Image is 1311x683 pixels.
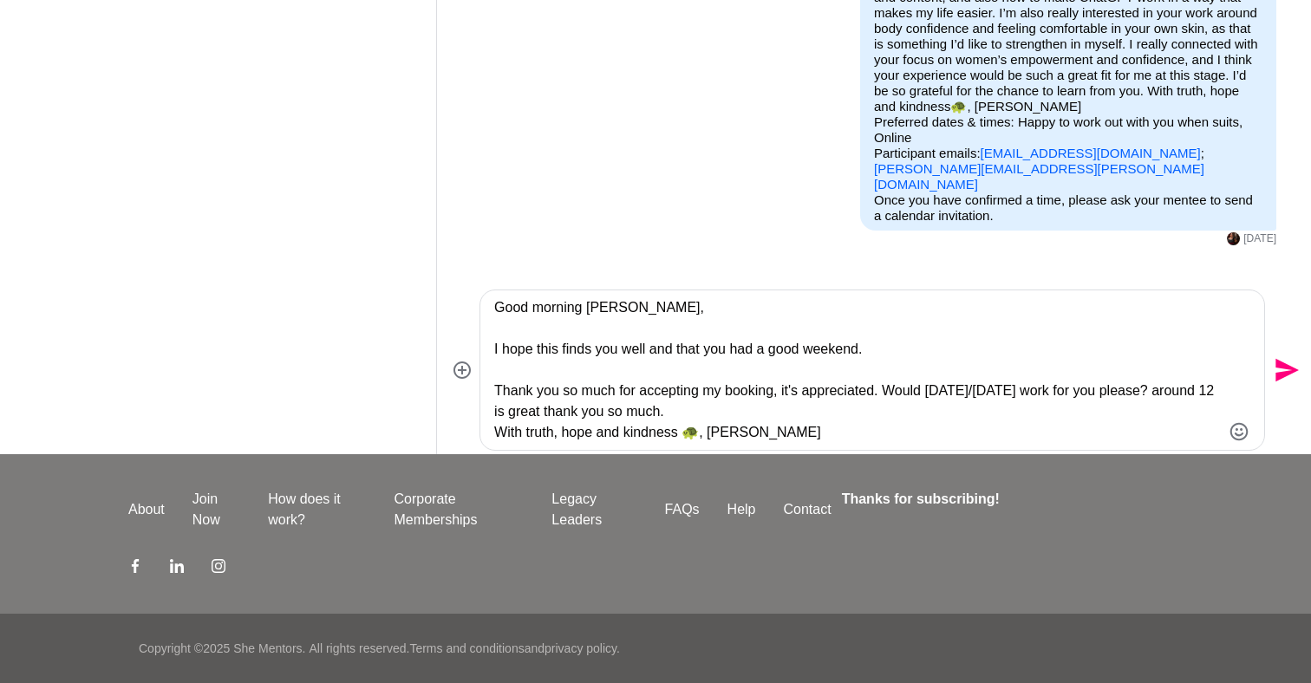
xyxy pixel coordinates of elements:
a: How does it work? [254,489,380,530]
a: Help [714,499,770,520]
div: Melissa Rodda [1227,232,1240,245]
img: M [1227,232,1240,245]
a: Join Now [179,489,254,530]
time: 2025-10-03T01:12:52.791Z [1243,232,1276,246]
p: Copyright © 2025 She Mentors . [139,640,305,658]
p: All rights reserved. and . [309,640,619,658]
textarea: Type your message [494,297,1221,443]
button: Send [1265,351,1304,390]
a: [EMAIL_ADDRESS][DOMAIN_NAME] [981,146,1201,160]
p: Once you have confirmed a time, please ask your mentee to send a calendar invitation. [874,192,1262,224]
a: Contact [770,499,845,520]
a: FAQs [651,499,714,520]
a: LinkedIn [170,558,184,579]
a: privacy policy [545,641,616,655]
a: Corporate Memberships [380,489,538,530]
a: [PERSON_NAME][EMAIL_ADDRESS][PERSON_NAME][DOMAIN_NAME] [874,161,1204,192]
button: Emoji picker [1229,421,1249,442]
a: Facebook [128,558,142,579]
a: Terms and conditions [409,641,524,655]
a: About [114,499,179,520]
h4: Thanks for subscribing! [842,489,1172,510]
a: Instagram [212,558,225,579]
span: 🐢 [950,99,967,114]
a: Legacy Leaders [538,489,650,530]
